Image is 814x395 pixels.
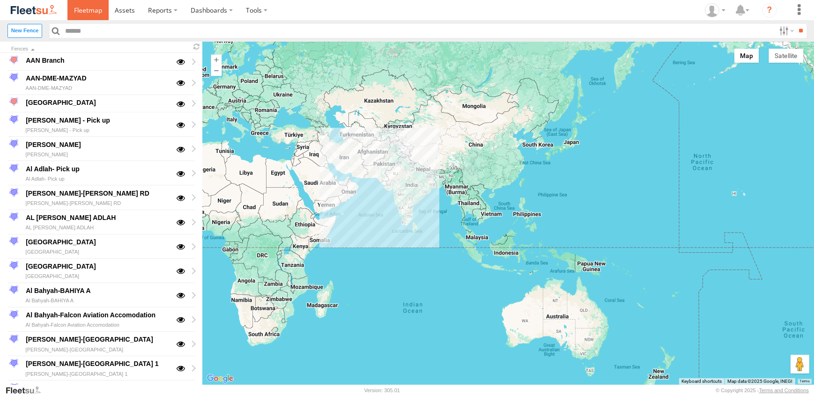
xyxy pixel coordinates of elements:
a: Terms [800,380,810,383]
div: [PERSON_NAME]-[PERSON_NAME] RD [24,188,170,199]
span: Map data ©2025 Google, INEGI [727,379,792,384]
div: Nizarudeen Shajahan [702,3,729,17]
div: Version: 305.01 [364,388,400,393]
div: [GEOGRAPHIC_DATA] [24,97,170,108]
div: Al Bahyah-BAHIYA A [24,296,170,305]
div: [GEOGRAPHIC_DATA] [24,272,170,281]
div: AAN Branch [24,55,170,66]
div: Al Adlah- Pick up [24,163,170,175]
div: [GEOGRAPHIC_DATA] [24,248,170,256]
a: Visit our Website [5,386,48,395]
div: [PERSON_NAME]-[GEOGRAPHIC_DATA] [24,334,170,345]
div: [GEOGRAPHIC_DATA] [24,261,170,272]
div: © Copyright 2025 - [716,388,809,393]
img: fleetsu-logo-horizontal.svg [9,4,58,16]
button: Drag Pegman onto the map to open Street View [791,355,809,373]
div: [GEOGRAPHIC_DATA] [24,236,170,248]
button: Keyboard shortcuts [681,378,722,385]
label: Search Filter Options [776,24,796,37]
div: Click to Sort [11,47,184,51]
i: ? [762,3,777,18]
div: [PERSON_NAME] - Pick up [24,115,170,126]
div: [PERSON_NAME]-[GEOGRAPHIC_DATA] 1 [24,369,170,378]
div: AAN-DME-MAZYAD [24,73,170,84]
div: [PERSON_NAME]-[GEOGRAPHIC_DATA] [24,345,170,354]
button: Show satellite imagery [769,49,803,63]
a: Open this area in Google Maps (opens a new window) [205,373,236,385]
button: Zoom out [211,65,222,76]
div: Al Bahyah-BAHIYA A [24,285,170,296]
div: [PERSON_NAME]-[GEOGRAPHIC_DATA] 1 [24,358,170,370]
img: Google [205,373,236,385]
div: AAN-DME-MAZYAD [24,84,170,93]
div: AL [PERSON_NAME] ADLAH [24,212,170,223]
button: Show street map [734,49,759,63]
label: Create New Fence [7,24,42,37]
div: Al Bahyah-Falcon Aviation Accomodation [24,310,170,321]
div: [PERSON_NAME]-[PERSON_NAME] RD [24,199,170,208]
span: Refresh [191,43,202,51]
div: Al Bahyah-Falcon Aviation Accomodation [24,321,170,329]
div: [PERSON_NAME] [24,150,170,159]
div: AL [PERSON_NAME] ADLAH [24,223,170,232]
div: [PERSON_NAME]-[GEOGRAPHIC_DATA] 2 [24,383,170,394]
div: [PERSON_NAME] - Pick up [24,126,170,135]
div: [PERSON_NAME] [24,139,170,150]
div: Al Adlah- Pick up [24,175,170,183]
a: Terms and Conditions [759,388,809,393]
button: Zoom in [211,54,222,65]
